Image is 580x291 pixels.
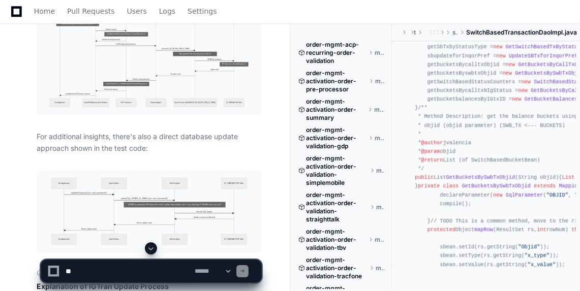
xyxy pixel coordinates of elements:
[452,28,458,37] span: switchbasedtransaction
[443,183,459,189] span: class
[159,8,175,14] span: Logs
[421,157,443,163] span: @return
[421,148,440,154] span: @param
[127,8,147,14] span: Users
[506,192,543,198] span: SqlParameter
[375,77,385,85] span: master
[37,170,261,253] img: svg+xml,%3Csvg%20id%3D%22mermaid-container%22%20width%3D%22100%25%22%20xmlns%3D%22http%3A%2F%2Fww...
[37,131,261,154] p: For additional insights, there's also a direct database update approach shown in the test code:
[307,126,367,150] span: order-mgmt-activation-order-validation-gdp
[509,53,578,59] span: UpdateSBTxforInqorPref
[506,61,515,68] span: new
[466,28,577,37] span: SwitchBasedTransactionDaoImpl.java
[307,191,368,223] span: order-mgmt-activation-order-validation-straighttalk
[188,8,217,14] span: Settings
[414,28,416,37] span: tracfone-domain
[546,192,568,198] span: "OBJID"
[518,87,527,93] span: new
[493,192,502,198] span: new
[493,227,568,233] span: (ResultSet rs, rowNum)
[375,49,384,57] span: master
[521,79,530,85] span: new
[428,227,455,233] span: protected
[496,53,505,59] span: new
[418,183,440,189] span: private
[415,174,434,180] span: public
[502,70,511,76] span: new
[462,183,531,189] span: GetBucketsBySwbTxObjid
[375,236,384,244] span: master
[307,228,367,252] span: order-mgmt-activation-order-validation-tbv
[512,96,521,102] span: new
[374,106,385,114] span: master
[534,183,556,189] span: extends
[515,174,559,180] span: (String objid)
[562,174,575,180] span: List
[307,154,369,187] span: order-mgmt-activation-order-validation-simplemobile
[307,41,367,65] span: order-mgmt-acp-recurring-order-validation
[474,227,493,233] span: mapRow
[446,174,515,180] span: GetBucketsBySwbTxObjid
[493,44,502,50] span: new
[537,227,546,233] span: int
[67,8,114,14] span: Pull Requests
[421,140,443,146] span: @author
[376,203,384,211] span: master
[376,167,384,175] span: master
[307,69,367,93] span: order-mgmt-activation-order-pre-processor
[375,134,384,142] span: master
[34,8,55,14] span: Home
[307,98,366,122] span: order-mgmt-activation-order-summary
